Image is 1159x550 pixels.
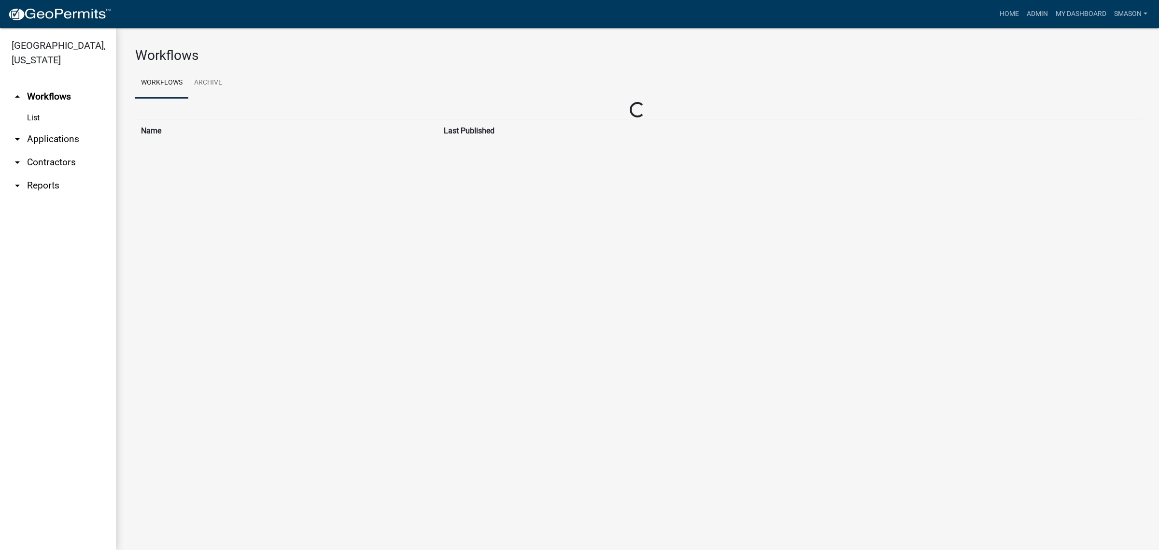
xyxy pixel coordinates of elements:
[12,157,23,168] i: arrow_drop_down
[1023,5,1052,23] a: Admin
[135,47,1140,64] h3: Workflows
[135,119,438,143] th: Name
[12,91,23,102] i: arrow_drop_up
[1110,5,1151,23] a: Smason
[12,133,23,145] i: arrow_drop_down
[1052,5,1110,23] a: My Dashboard
[188,68,228,99] a: Archive
[996,5,1023,23] a: Home
[438,119,1030,143] th: Last Published
[12,180,23,191] i: arrow_drop_down
[135,68,188,99] a: Workflows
